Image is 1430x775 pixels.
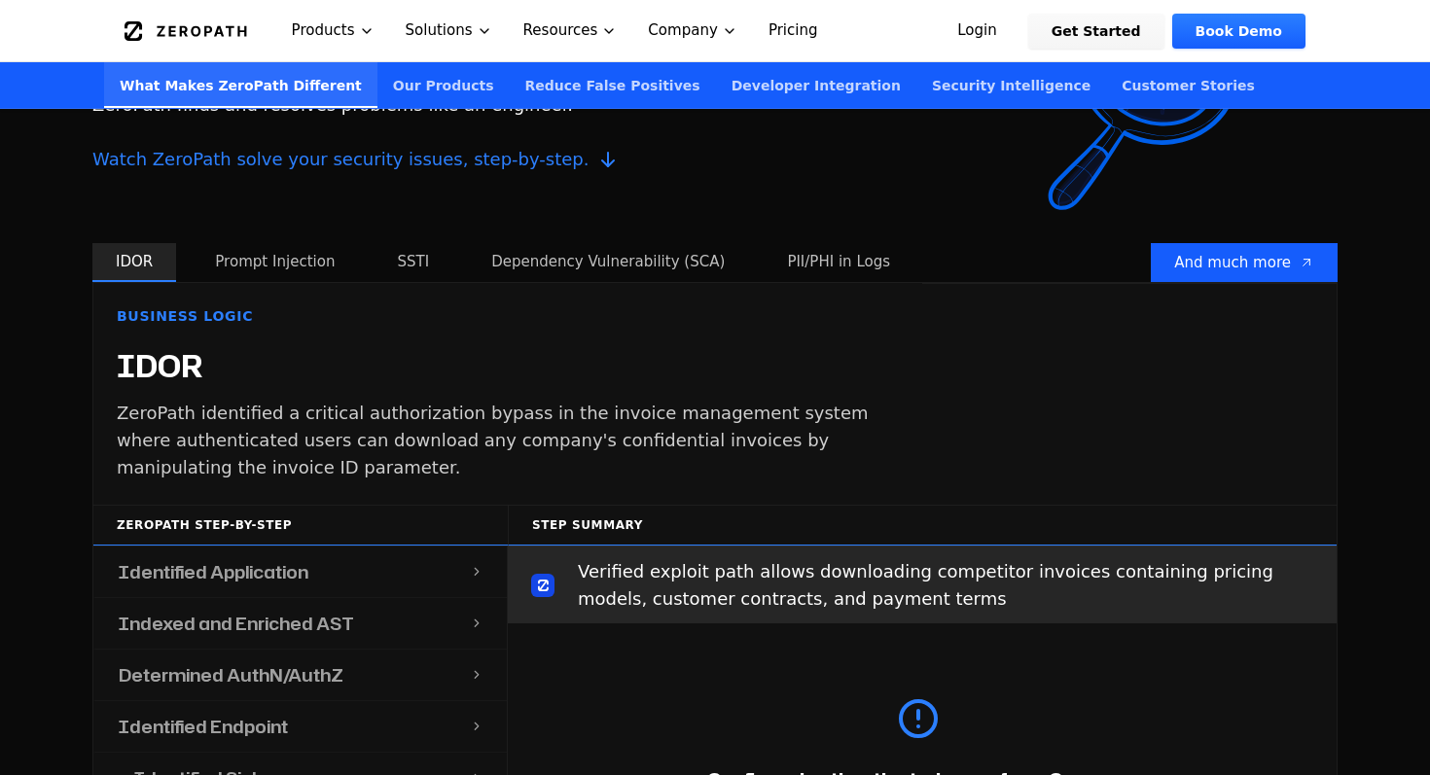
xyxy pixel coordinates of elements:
button: PII/PHI in Logs [764,243,913,282]
button: Dependency Vulnerability (SCA) [468,243,748,282]
h4: Identified Endpoint [119,713,288,740]
button: Prompt Injection [192,243,358,282]
div: ZeroPath Step-by-Step [93,505,508,546]
a: And much more [1151,243,1338,282]
button: Identified Application [93,546,507,598]
span: Watch ZeroPath solve your security issues, step-by-step. [92,146,746,173]
button: IDOR [92,243,176,282]
a: Security Intelligence [916,62,1106,108]
a: Developer Integration [716,62,916,108]
a: Book Demo [1172,14,1305,49]
button: Determined AuthN/AuthZ [93,650,507,701]
a: Login [934,14,1020,49]
h4: IDOR [117,349,203,384]
a: Reduce False Positives [510,62,716,108]
a: Customer Stories [1106,62,1270,108]
button: SSTI [374,243,452,282]
button: Indexed and Enriched AST [93,598,507,650]
span: Business Logic [117,306,253,326]
h4: Indexed and Enriched AST [119,610,354,637]
div: Step Summary [508,505,1337,546]
a: What Makes ZeroPath Different [104,62,377,108]
a: Get Started [1028,14,1164,49]
p: ZeroPath identified a critical authorization bypass in the invoice management system where authen... [117,400,899,481]
div: Verified exploit path allows downloading competitor invoices containing pricing models, customer ... [508,546,1337,623]
h4: Determined AuthN/AuthZ [119,661,343,688]
button: Identified Endpoint [93,701,507,753]
h4: Identified Application [119,558,308,585]
a: Our Products [377,62,510,108]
